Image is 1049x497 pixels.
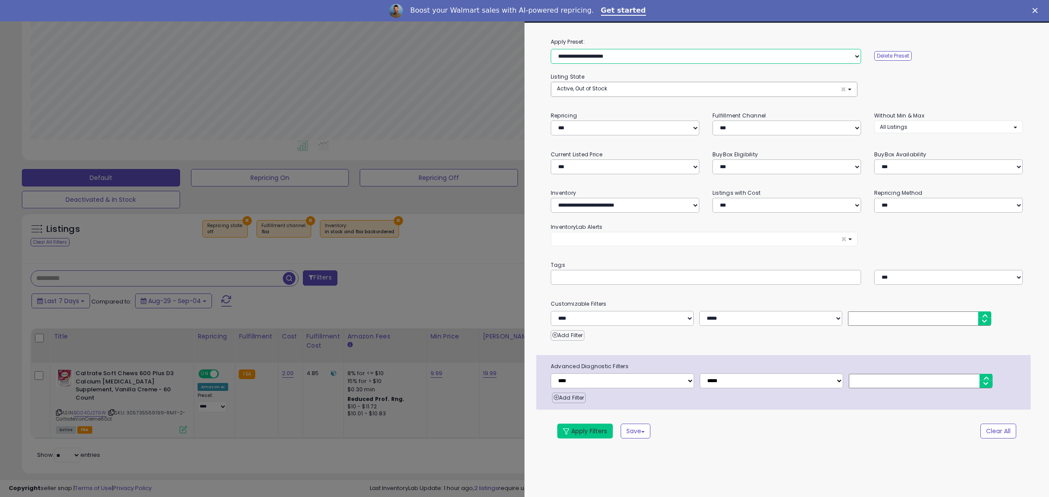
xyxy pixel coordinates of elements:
[551,82,857,97] button: Active, Out of Stock ×
[544,362,1031,371] span: Advanced Diagnostic Filters
[544,299,1029,309] small: Customizable Filters
[551,189,576,197] small: Inventory
[551,330,584,341] button: Add Filter
[551,223,602,231] small: InventoryLab Alerts
[601,6,646,16] a: Get started
[841,235,847,244] span: ×
[880,123,907,131] span: All Listings
[712,151,758,158] small: BuyBox Eligibility
[551,112,577,119] small: Repricing
[410,6,594,15] div: Boost your Walmart sales with AI-powered repricing.
[557,424,613,438] button: Apply Filters
[551,73,584,80] small: Listing State
[874,189,923,197] small: Repricing Method
[544,37,1029,47] label: Apply Preset:
[557,85,607,92] span: Active, Out of Stock
[980,424,1016,438] button: Clear All
[551,151,602,158] small: Current Listed Price
[712,112,766,119] small: Fulfillment Channel
[874,151,926,158] small: BuyBox Availability
[841,85,846,94] span: ×
[544,260,1029,270] small: Tags
[551,232,858,246] button: ×
[874,51,912,61] button: Delete Preset
[389,4,403,18] img: Profile image for Adrian
[1032,8,1041,13] div: Close
[621,424,650,438] button: Save
[874,121,1023,133] button: All Listings
[712,189,761,197] small: Listings with Cost
[552,393,586,403] button: Add Filter
[874,112,924,119] small: Without Min & Max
